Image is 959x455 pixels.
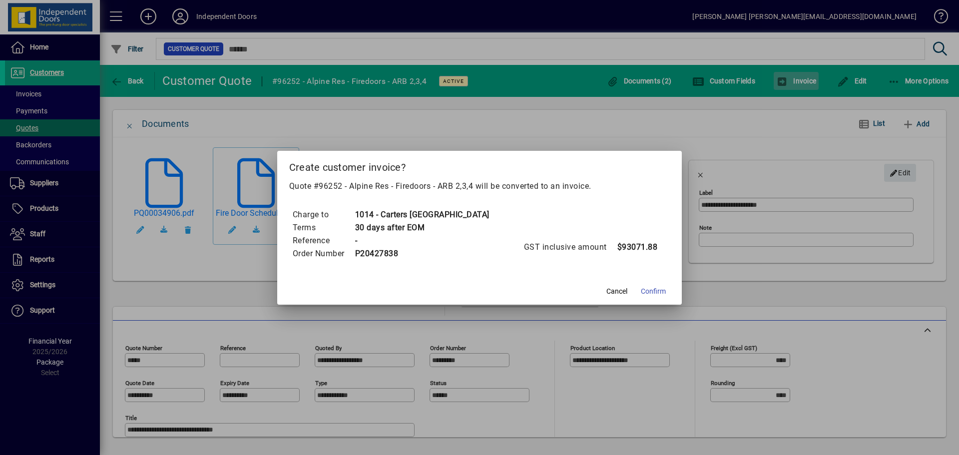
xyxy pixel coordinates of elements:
td: Order Number [292,247,355,260]
td: Terms [292,221,355,234]
td: P20427838 [355,247,489,260]
td: GST inclusive amount [523,241,617,254]
td: $93071.88 [617,241,658,254]
td: - [355,234,489,247]
td: 30 days after EOM [355,221,489,234]
button: Confirm [637,283,670,301]
h2: Create customer invoice? [277,151,682,180]
td: Charge to [292,208,355,221]
span: Confirm [641,286,666,297]
button: Cancel [601,283,633,301]
td: Reference [292,234,355,247]
span: Cancel [606,286,627,297]
p: Quote #96252 - Alpine Res - Firedoors - ARB 2,3,4 will be converted to an invoice. [289,180,670,192]
td: 1014 - Carters [GEOGRAPHIC_DATA] [355,208,489,221]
